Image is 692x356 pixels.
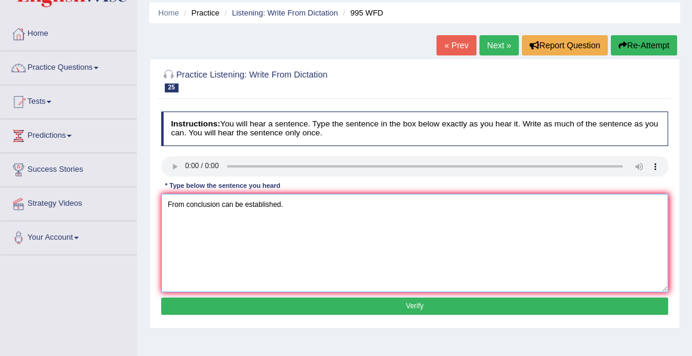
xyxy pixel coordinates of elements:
[158,8,179,17] a: Home
[1,85,137,115] a: Tests
[1,51,137,81] a: Practice Questions
[232,8,338,17] a: Listening: Write From Dictation
[161,112,669,146] h4: You will hear a sentence. Type the sentence in the box below exactly as you hear it. Write as muc...
[1,221,137,251] a: Your Account
[181,7,219,18] li: Practice
[161,181,284,191] div: * Type below the sentence you heard
[1,187,137,217] a: Strategy Videos
[1,153,137,183] a: Success Stories
[161,67,476,92] h2: Practice Listening: Write From Dictation
[436,35,476,55] a: « Prev
[340,7,383,18] li: 995 WFD
[522,35,608,55] button: Report Question
[1,119,137,149] a: Predictions
[161,298,669,315] button: Verify
[165,83,179,92] span: 25
[1,17,137,47] a: Home
[171,119,220,128] b: Instructions:
[611,35,677,55] button: Re-Attempt
[479,35,519,55] a: Next »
